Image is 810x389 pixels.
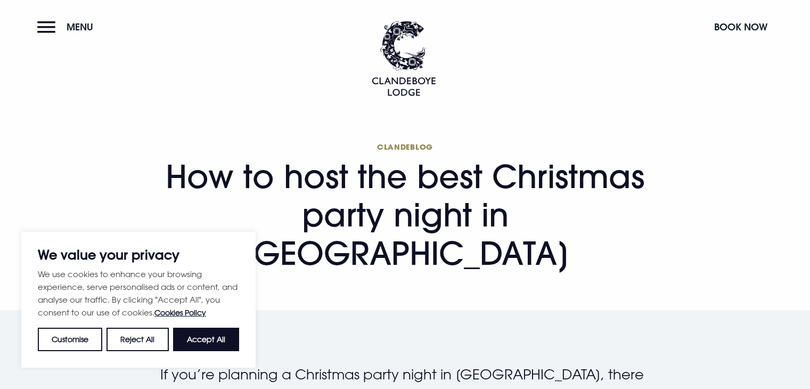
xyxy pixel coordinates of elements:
[154,308,206,317] a: Cookies Policy
[37,15,99,38] button: Menu
[107,328,168,351] button: Reject All
[160,142,650,272] h1: How to host the best Christmas party night in [GEOGRAPHIC_DATA]
[38,328,102,351] button: Customise
[38,268,239,319] p: We use cookies to enhance your browsing experience, serve personalised ads or content, and analys...
[67,21,93,33] span: Menu
[160,142,650,152] span: Clandeblog
[21,232,256,368] div: We value your privacy
[173,328,239,351] button: Accept All
[38,248,239,261] p: We value your privacy
[709,15,773,38] button: Book Now
[372,21,436,96] img: Clandeboye Lodge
